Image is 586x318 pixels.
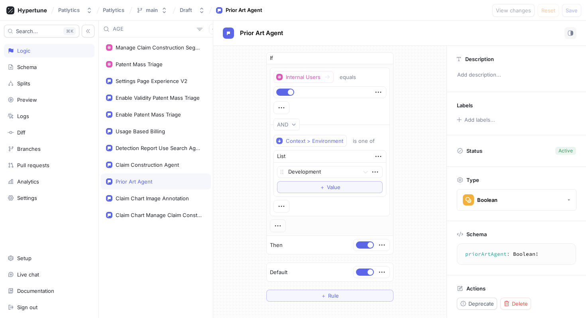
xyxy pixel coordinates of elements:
[133,4,171,17] button: main
[116,178,152,185] div: Prior Art Agent
[512,301,528,306] span: Delete
[277,152,285,160] div: List
[116,128,165,134] div: Usage Based Billing
[116,162,179,168] div: Claim Construction Agent
[17,64,37,70] div: Schema
[116,212,203,218] div: Claim Chart Manage Claim Construction
[477,197,498,203] div: Boolean
[468,301,494,306] span: Deprecate
[466,285,486,292] p: Actions
[116,61,163,67] div: Patent Mass Triage
[457,298,497,310] button: Deprecate
[457,189,576,211] button: Boolean
[116,145,203,151] div: Detection Report Use Search Agent
[454,115,497,125] button: Add labels...
[340,74,356,81] div: equals
[349,135,386,147] button: is one of
[466,145,482,156] p: Status
[116,195,189,201] div: Claim Chart Image Annotation
[286,138,343,144] div: Context > Environment
[327,185,340,190] span: Value
[4,284,94,298] a: Documentation
[541,8,555,13] span: Reset
[466,231,487,237] p: Schema
[328,293,339,298] span: Rule
[454,68,579,82] p: Add description...
[558,147,573,154] div: Active
[116,44,203,51] div: Manage Claim Construction Segment
[273,135,347,147] button: Context > Environment
[286,74,321,81] div: Internal Users
[464,117,495,122] div: Add labels...
[266,290,393,302] button: ＋Rule
[492,4,535,17] button: View changes
[336,71,368,83] button: equals
[500,298,531,310] button: Delete
[277,181,383,193] button: ＋Value
[116,111,181,118] div: Enable Patent Mass Triage
[17,47,30,54] div: Logic
[146,7,158,14] div: main
[103,7,124,13] span: Patlytics
[177,4,208,17] button: Draft
[4,25,79,38] button: Search...K
[270,241,283,249] p: Then
[17,80,30,87] div: Splits
[180,7,192,14] div: Draft
[17,195,37,201] div: Settings
[240,30,283,36] span: Prior Art Agent
[17,288,54,294] div: Documentation
[116,78,187,84] div: Settings Page Experience V2
[321,293,326,298] span: ＋
[17,129,26,136] div: Diff
[353,138,375,144] div: is one of
[63,27,76,35] div: K
[17,146,41,152] div: Branches
[457,102,473,109] p: Labels
[17,97,37,103] div: Preview
[460,247,572,261] textarea: priorArtAgent: Boolean!
[226,6,262,14] div: Prior Art Agent
[562,4,581,17] button: Save
[17,178,39,185] div: Analytics
[17,304,37,310] div: Sign out
[320,185,325,190] span: ＋
[273,119,300,130] button: AND
[58,7,80,14] div: Patlytics
[465,56,494,62] p: Description
[496,8,531,13] span: View changes
[273,71,334,83] button: Internal Users
[270,269,287,277] p: Default
[16,29,38,34] span: Search...
[538,4,559,17] button: Reset
[277,121,288,128] div: AND
[17,113,29,119] div: Logs
[566,8,578,13] span: Save
[17,271,39,278] div: Live chat
[116,95,200,101] div: Enable Validity Patent Mass Triage
[270,54,273,62] p: If
[17,162,49,168] div: Pull requests
[466,177,479,183] p: Type
[17,255,31,261] div: Setup
[113,25,194,33] input: Search...
[55,4,96,17] button: Patlytics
